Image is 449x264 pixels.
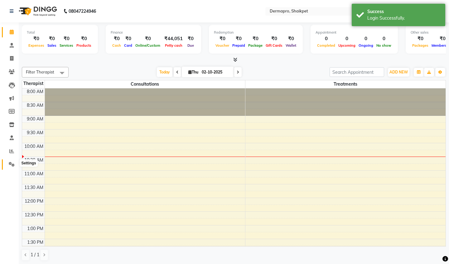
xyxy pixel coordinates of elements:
[26,88,45,95] div: 8:00 AM
[157,67,172,77] span: Today
[214,35,231,42] div: ₹0
[26,130,45,136] div: 9:30 AM
[69,2,96,20] b: 08047224946
[75,35,93,42] div: ₹0
[231,35,247,42] div: ₹0
[46,43,58,48] span: Sales
[337,43,357,48] span: Upcoming
[375,43,393,48] span: No show
[367,15,441,21] div: Login Successfully.
[58,43,75,48] span: Services
[411,43,430,48] span: Packages
[75,43,93,48] span: Products
[247,43,264,48] span: Package
[411,35,430,42] div: ₹0
[284,43,298,48] span: Wallet
[134,43,162,48] span: Online/Custom
[26,225,45,232] div: 1:00 PM
[134,35,162,42] div: ₹0
[186,43,196,48] span: Due
[23,143,45,150] div: 10:00 AM
[45,80,245,88] span: Consultations
[16,2,59,20] img: logo
[245,80,446,88] span: Treatments
[123,35,134,42] div: ₹0
[23,157,45,163] div: 10:30 AM
[111,30,196,35] div: Finance
[357,43,375,48] span: Ongoing
[23,184,45,191] div: 11:30 AM
[200,68,231,77] input: 2025-10-02
[26,102,45,109] div: 8:30 AM
[330,67,384,77] input: Search Appointment
[26,239,45,246] div: 1:30 PM
[22,80,45,87] div: Therapist
[264,35,284,42] div: ₹0
[23,198,45,205] div: 12:00 PM
[247,35,264,42] div: ₹0
[214,43,231,48] span: Voucher
[214,30,298,35] div: Redemption
[389,70,408,74] span: ADD NEW
[23,212,45,218] div: 12:30 PM
[316,43,337,48] span: Completed
[357,35,375,42] div: 0
[375,35,393,42] div: 0
[31,252,39,258] span: 1 / 1
[284,35,298,42] div: ₹0
[111,35,123,42] div: ₹0
[26,69,54,74] span: Filter Therapist
[20,159,37,167] div: Settings
[27,35,46,42] div: ₹0
[123,43,134,48] span: Card
[58,35,75,42] div: ₹0
[187,70,200,74] span: Thu
[316,30,393,35] div: Appointment
[264,43,284,48] span: Gift Cards
[26,116,45,122] div: 9:00 AM
[337,35,357,42] div: 0
[27,43,46,48] span: Expenses
[388,68,409,77] button: ADD NEW
[111,43,123,48] span: Cash
[316,35,337,42] div: 0
[231,43,247,48] span: Prepaid
[367,8,441,15] div: Success
[162,35,185,42] div: ₹44,051
[185,35,196,42] div: ₹0
[27,30,93,35] div: Total
[163,43,184,48] span: Petty cash
[46,35,58,42] div: ₹0
[23,171,45,177] div: 11:00 AM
